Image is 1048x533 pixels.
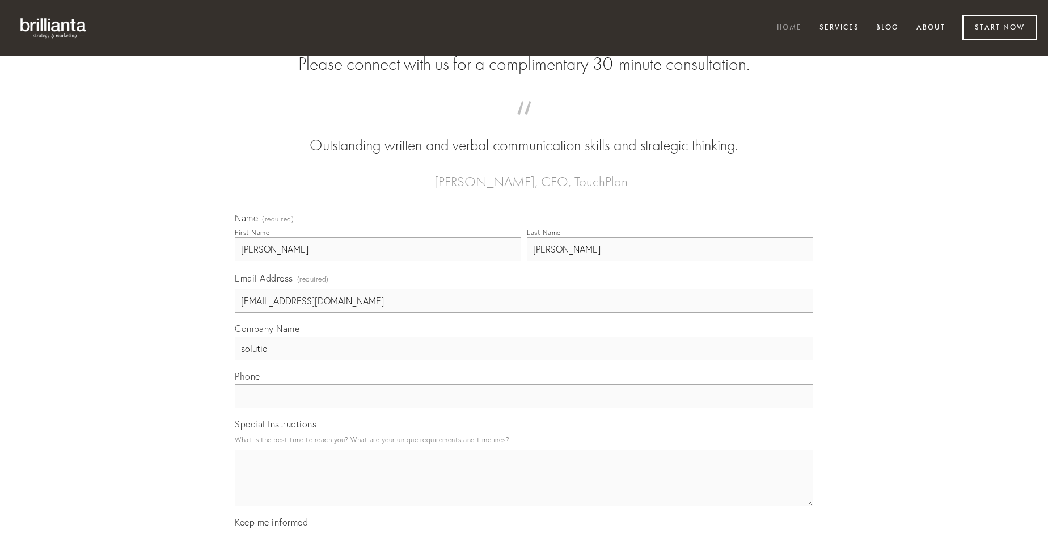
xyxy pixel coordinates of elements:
[235,272,293,284] span: Email Address
[253,157,795,193] figcaption: — [PERSON_NAME], CEO, TouchPlan
[262,216,294,223] span: (required)
[909,19,953,37] a: About
[869,19,906,37] a: Blog
[962,15,1037,40] a: Start Now
[253,112,795,157] blockquote: Outstanding written and verbal communication skills and strategic thinking.
[235,212,258,224] span: Name
[253,112,795,135] span: “
[235,53,813,75] h2: Please connect with us for a complimentary 30-minute consultation.
[235,517,308,528] span: Keep me informed
[235,323,299,334] span: Company Name
[235,371,260,382] span: Phone
[527,228,561,237] div: Last Name
[11,11,96,44] img: brillianta - research, strategy, marketing
[770,19,809,37] a: Home
[297,271,329,287] span: (required)
[235,418,316,430] span: Special Instructions
[235,432,813,447] p: What is the best time to reach you? What are your unique requirements and timelines?
[812,19,867,37] a: Services
[235,228,269,237] div: First Name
